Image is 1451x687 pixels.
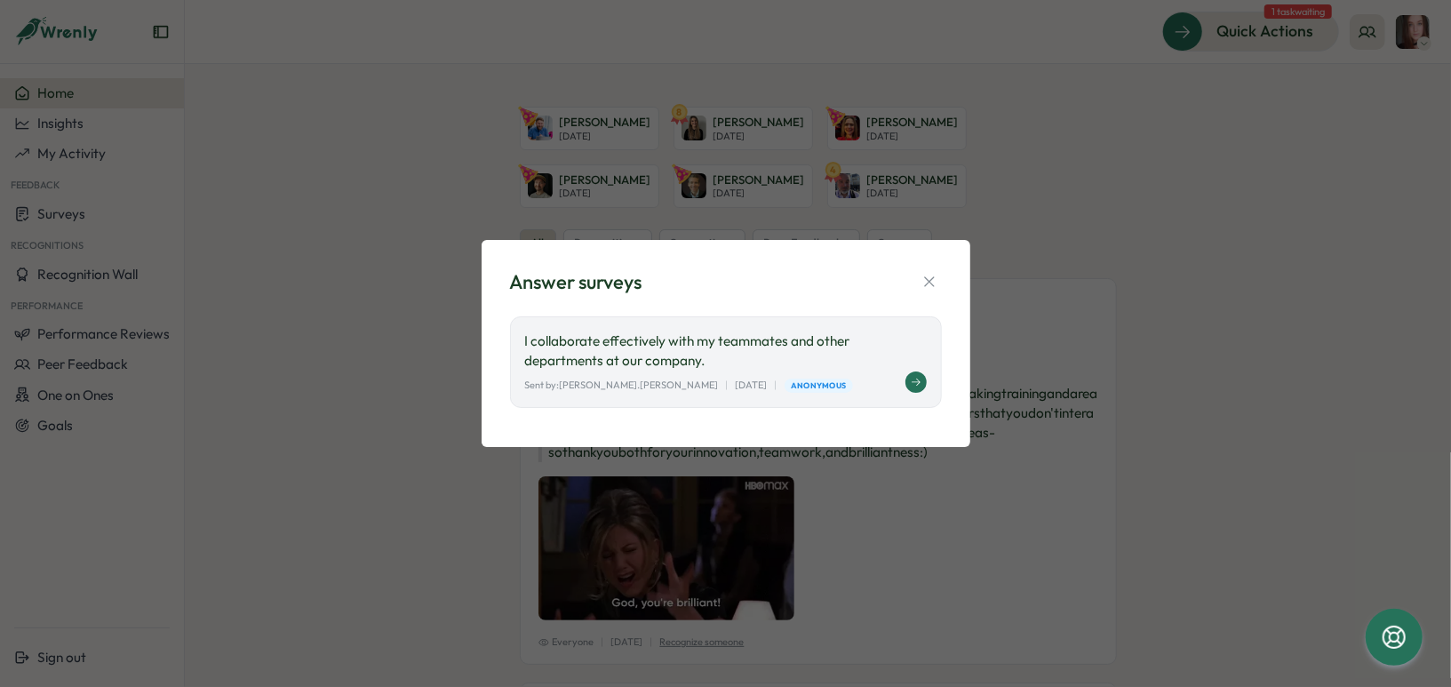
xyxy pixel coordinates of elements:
p: Sent by: [PERSON_NAME].[PERSON_NAME] [525,378,719,393]
a: I collaborate effectively with my teammates and other departments at our company.Sent by:[PERSON_... [510,316,942,408]
p: [DATE] [736,378,768,393]
p: | [775,378,777,393]
p: I collaborate effectively with my teammates and other departments at our company. [525,332,927,371]
span: Anonymous [791,379,846,392]
div: Answer surveys [510,268,642,296]
p: | [726,378,729,393]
